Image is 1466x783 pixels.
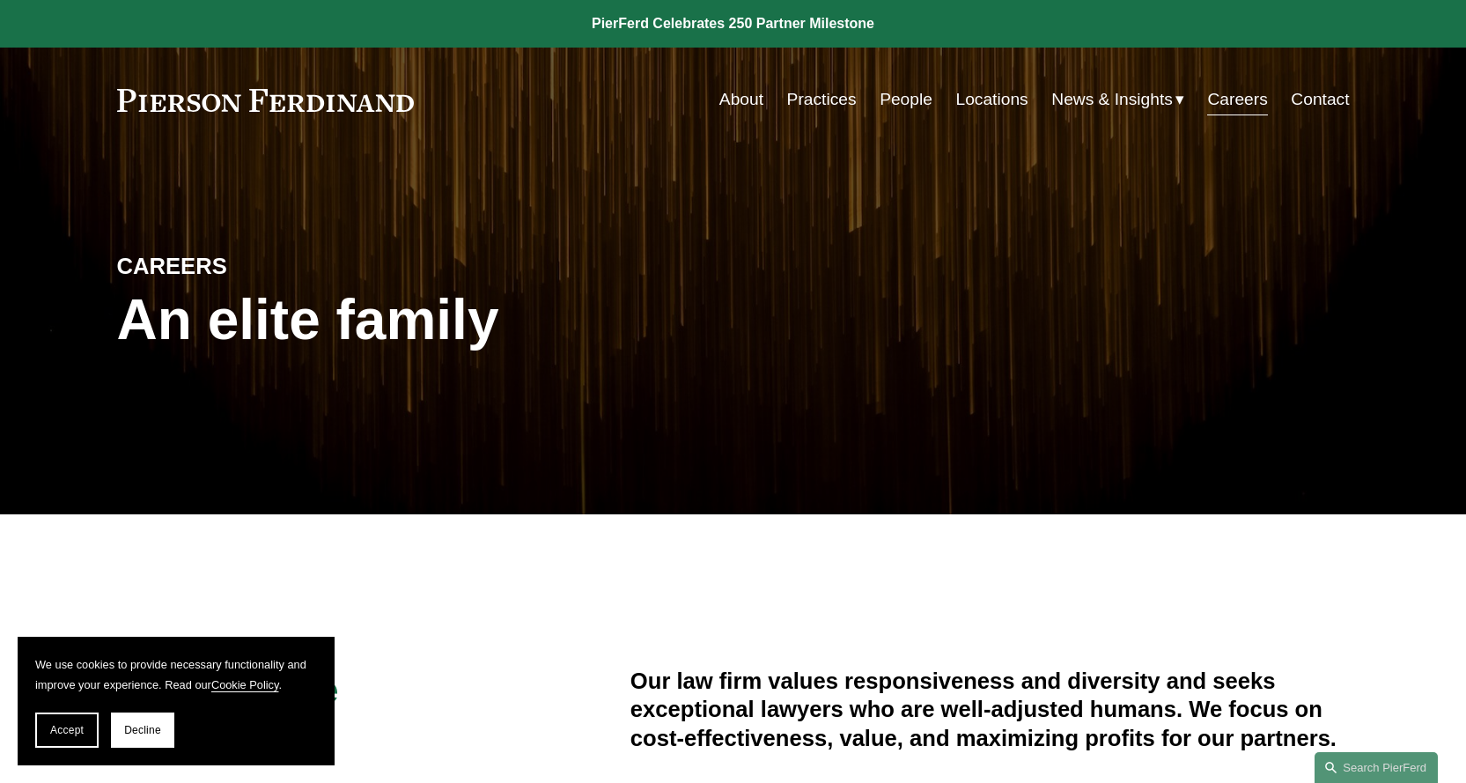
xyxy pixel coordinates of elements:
h1: An elite family [117,288,733,352]
span: News & Insights [1051,85,1173,115]
a: People [880,83,932,116]
a: Careers [1207,83,1267,116]
button: Accept [35,713,99,748]
a: Cookie Policy [211,678,279,691]
a: Contact [1291,83,1349,116]
span: Accept [50,724,84,736]
h4: CAREERS [117,252,425,280]
a: Locations [956,83,1028,116]
section: Cookie banner [18,637,335,765]
span: Decline [124,724,161,736]
a: folder dropdown [1051,83,1184,116]
a: Practices [787,83,857,116]
h4: Our law firm values responsiveness and diversity and seeks exceptional lawyers who are well-adjus... [630,667,1350,752]
button: Decline [111,713,174,748]
a: Search this site [1315,752,1438,783]
a: About [719,83,763,116]
p: We use cookies to provide necessary functionality and improve your experience. Read our . [35,654,317,695]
